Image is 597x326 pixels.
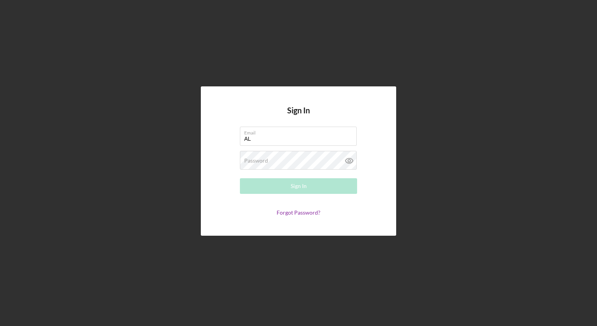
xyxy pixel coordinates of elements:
label: Email [244,127,357,136]
h4: Sign In [287,106,310,127]
button: Sign In [240,178,357,194]
a: Forgot Password? [277,209,320,216]
div: Sign In [291,178,307,194]
label: Password [244,158,268,164]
